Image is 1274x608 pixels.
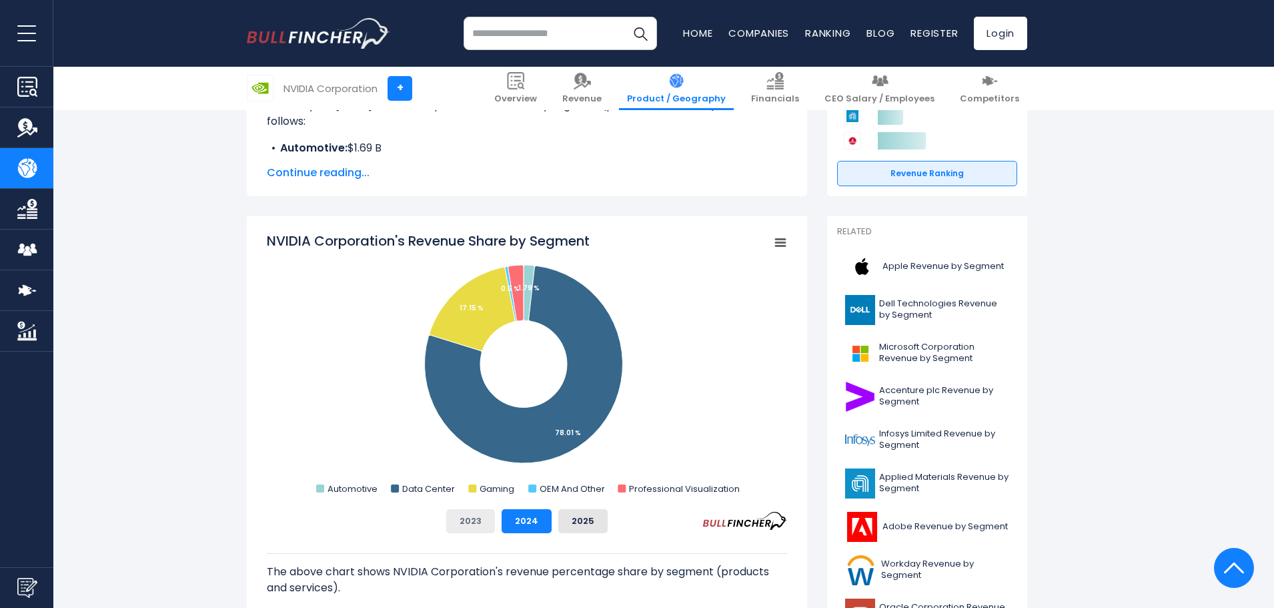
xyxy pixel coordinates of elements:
[879,428,1009,451] span: Infosys Limited Revenue by Segment
[728,26,789,40] a: Companies
[845,469,875,499] img: AMAT logo
[540,483,605,495] text: OEM And Other
[267,140,787,156] li: $1.69 B
[743,67,807,110] a: Financials
[879,342,1009,364] span: Microsoft Corporation Revenue by Segment
[845,295,875,325] img: DELL logo
[267,232,787,499] svg: NVIDIA Corporation's Revenue Share by Segment
[837,552,1017,589] a: Workday Revenue by Segment
[960,93,1019,105] span: Competitors
[910,26,958,40] a: Register
[629,483,740,495] text: Professional Visualization
[952,67,1027,110] a: Competitors
[882,261,1004,272] span: Apple Revenue by Segment
[558,509,608,533] button: 2025
[554,67,610,110] a: Revenue
[328,483,378,495] text: Automotive
[480,483,514,495] text: Gaming
[879,298,1009,321] span: Dell Technologies Revenue by Segment
[837,465,1017,502] a: Applied Materials Revenue by Segment
[844,107,861,125] img: Applied Materials competitors logo
[837,226,1017,238] p: Related
[837,422,1017,459] a: Infosys Limited Revenue by Segment
[267,564,787,596] p: The above chart shows NVIDIA Corporation's revenue percentage share by segment (products and serv...
[283,81,378,96] div: NVIDIA Corporation
[619,67,734,110] a: Product / Geography
[845,512,878,542] img: ADBE logo
[624,17,657,50] button: Search
[845,555,877,585] img: WDAY logo
[247,18,390,49] a: Go to homepage
[879,385,1009,408] span: Accenture plc Revenue by Segment
[446,509,495,533] button: 2023
[280,140,348,156] b: Automotive:
[837,335,1017,372] a: Microsoft Corporation Revenue by Segment
[837,509,1017,545] a: Adobe Revenue by Segment
[845,338,875,368] img: MSFT logo
[494,93,537,105] span: Overview
[824,93,934,105] span: CEO Salary / Employees
[837,161,1017,186] a: Revenue Ranking
[388,76,412,101] a: +
[562,93,602,105] span: Revenue
[882,521,1008,533] span: Adobe Revenue by Segment
[486,67,545,110] a: Overview
[267,232,590,250] tspan: NVIDIA Corporation's Revenue Share by Segment
[805,26,850,40] a: Ranking
[866,26,894,40] a: Blog
[844,132,861,149] img: Broadcom competitors logo
[837,378,1017,415] a: Accenture plc Revenue by Segment
[247,75,273,101] img: NVDA logo
[845,425,875,455] img: INFY logo
[751,93,799,105] span: Financials
[683,26,712,40] a: Home
[501,284,520,294] tspan: 0.5 %
[974,17,1027,50] a: Login
[837,248,1017,285] a: Apple Revenue by Segment
[247,18,390,49] img: bullfincher logo
[555,428,581,438] tspan: 78.01 %
[402,483,455,495] text: Data Center
[267,165,787,181] span: Continue reading...
[502,509,552,533] button: 2024
[460,303,484,313] tspan: 17.15 %
[879,472,1009,495] span: Applied Materials Revenue by Segment
[518,283,540,293] tspan: 1.79 %
[627,93,726,105] span: Product / Geography
[267,97,787,129] p: In fiscal year [DATE], NVIDIA Corporation's revenue by segment (products & services) are as follows:
[845,252,878,282] img: AAPL logo
[845,382,875,412] img: ACN logo
[881,559,1009,581] span: Workday Revenue by Segment
[837,292,1017,328] a: Dell Technologies Revenue by Segment
[816,67,942,110] a: CEO Salary / Employees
